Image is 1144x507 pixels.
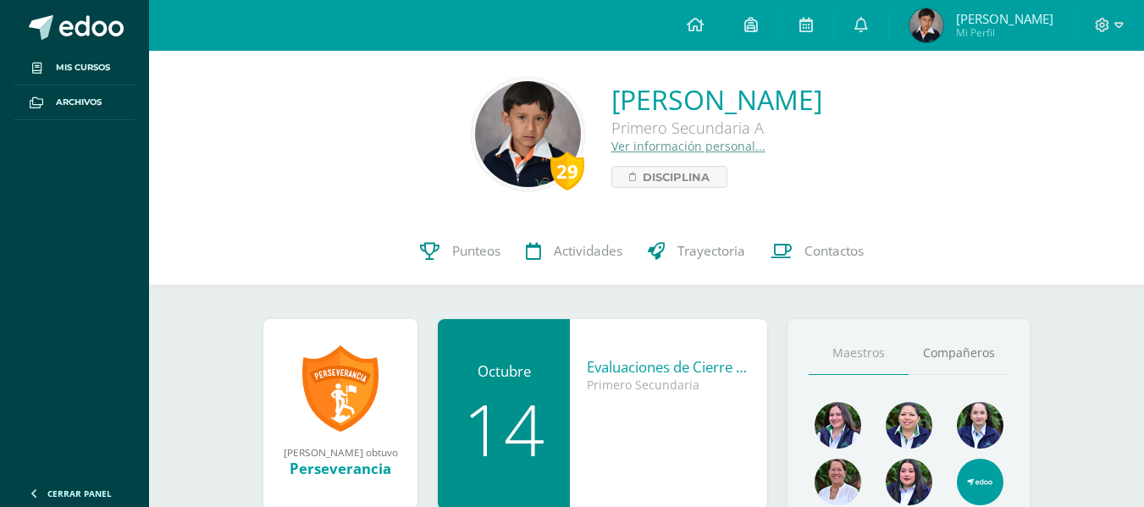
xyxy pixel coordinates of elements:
a: Disciplina [611,166,727,188]
div: [PERSON_NAME] obtuvo [280,445,401,459]
span: Mis cursos [56,61,110,74]
span: Mi Perfil [956,25,1053,40]
a: Compañeros [909,332,1009,375]
img: 8b4d07f21f165275c0bb039a1ab75be6.png [815,402,861,449]
span: Cerrar panel [47,488,112,499]
span: Contactos [804,242,864,260]
span: [PERSON_NAME] [956,10,1053,27]
div: Evaluaciones de Cierre PRIMARIA y SECUNDARIA - ASISTENCIA IMPRESCINDIBLE [587,357,750,377]
span: Archivos [56,96,102,109]
a: Contactos [758,218,876,285]
div: Primero Secundaria [587,377,750,393]
a: Mis cursos [14,51,135,85]
div: Perseverancia [280,459,401,478]
a: Trayectoria [635,218,758,285]
span: Punteos [452,242,500,260]
a: Punteos [407,218,513,285]
img: 53e1125b3f6c1ebbb1483203c6a9f1e4.png [815,459,861,505]
a: [PERSON_NAME] [611,81,822,118]
div: 29 [550,152,584,190]
div: 14 [455,394,553,465]
img: 7c64f4cdc1fa2a2a08272f32eb53ba45.png [957,402,1003,449]
a: Ver información personal... [611,138,765,154]
img: cb9caeeeeda7ff485525052e0c182f0a.png [909,8,943,42]
img: f9c4b7d77c5e1bd20d7484783103f9b1.png [886,459,932,505]
a: Archivos [14,85,135,120]
img: 5c302fc80af27e328271c3aa546e7786.png [475,81,581,187]
a: Actividades [513,218,635,285]
span: Trayectoria [677,242,745,260]
img: d7b58b3ee24904eb3feedff3d7c47cbf.png [886,402,932,449]
span: Actividades [554,242,622,260]
img: e13555400e539d49a325e37c8b84e82e.png [957,459,1003,505]
div: Octubre [455,361,553,381]
a: Maestros [809,332,909,375]
div: Primero Secundaria A [611,118,822,138]
span: Disciplina [643,167,710,187]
